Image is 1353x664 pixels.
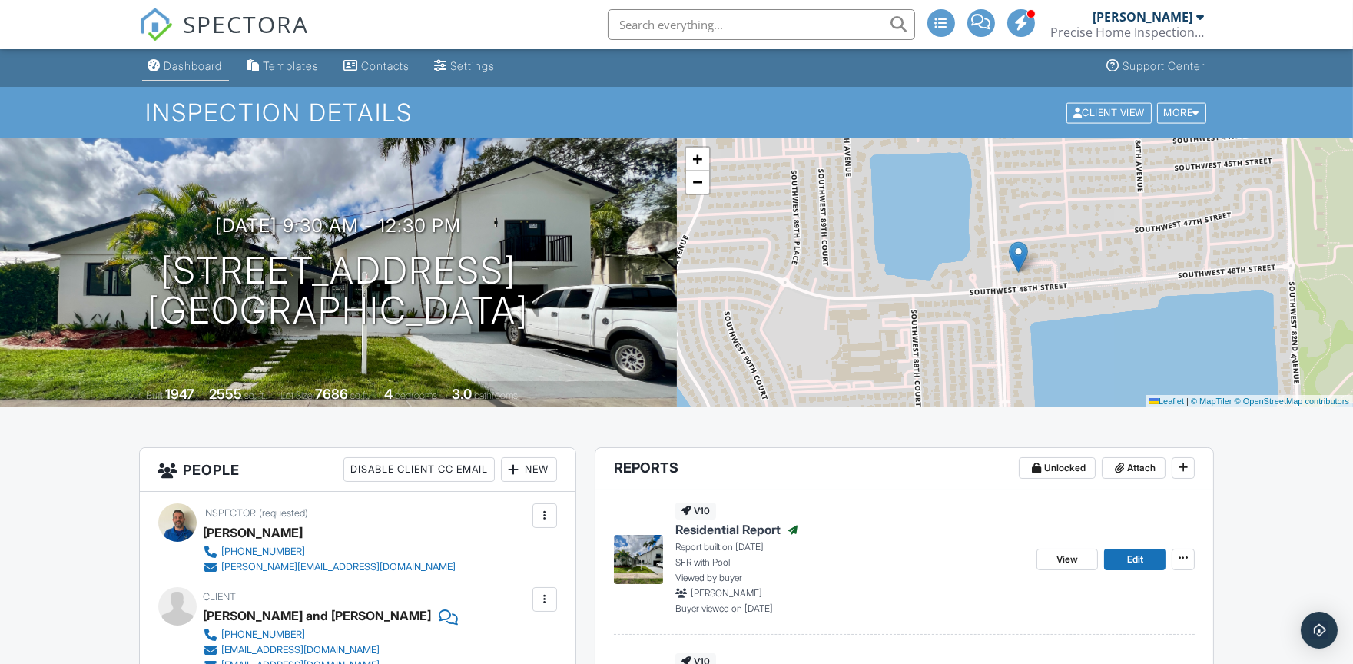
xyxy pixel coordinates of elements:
div: Contacts [362,59,410,72]
a: SPECTORA [139,21,310,53]
a: © OpenStreetMap contributors [1235,397,1349,406]
input: Search everything... [608,9,915,40]
h3: People [140,448,575,492]
a: Zoom out [686,171,709,194]
div: 1947 [165,386,194,402]
a: [PHONE_NUMBER] [204,627,446,642]
a: Dashboard [142,52,229,81]
img: The Best Home Inspection Software - Spectora [139,8,173,41]
h3: [DATE] 9:30 am - 12:30 pm [215,215,461,236]
span: + [692,149,702,168]
span: bedrooms [395,390,437,401]
span: sq.ft. [350,390,370,401]
a: Contacts [338,52,416,81]
a: Client View [1065,106,1156,118]
div: [PHONE_NUMBER] [222,629,306,641]
div: [PHONE_NUMBER] [222,546,306,558]
h1: Inspection Details [145,99,1208,126]
a: Zoom in [686,148,709,171]
div: Precise Home Inspection Services [1051,25,1205,40]
span: SPECTORA [184,8,310,40]
a: Templates [241,52,326,81]
a: [PERSON_NAME][EMAIL_ADDRESS][DOMAIN_NAME] [204,559,456,575]
div: New [501,457,557,482]
div: [PERSON_NAME] [1093,9,1193,25]
div: Templates [264,59,320,72]
a: [EMAIL_ADDRESS][DOMAIN_NAME] [204,642,446,658]
img: Marker [1009,241,1028,273]
div: More [1157,102,1207,123]
span: sq. ft. [244,390,266,401]
div: Dashboard [164,59,223,72]
a: Leaflet [1149,397,1184,406]
a: Support Center [1101,52,1212,81]
a: Settings [429,52,502,81]
a: [PHONE_NUMBER] [204,544,456,559]
div: Settings [451,59,496,72]
div: [EMAIL_ADDRESS][DOMAIN_NAME] [222,644,380,656]
span: Built [146,390,163,401]
h1: [STREET_ADDRESS] [GEOGRAPHIC_DATA] [148,251,529,332]
span: Client [204,591,237,603]
div: Disable Client CC Email [343,457,495,482]
div: [PERSON_NAME] [204,521,303,544]
div: 4 [384,386,393,402]
div: 2555 [209,386,242,402]
span: Lot Size [280,390,313,401]
div: 3.0 [452,386,472,402]
span: Inspector [204,507,257,519]
div: 7686 [315,386,348,402]
div: [PERSON_NAME][EMAIL_ADDRESS][DOMAIN_NAME] [222,561,456,573]
div: [PERSON_NAME] and [PERSON_NAME] [204,604,432,627]
div: Open Intercom Messenger [1301,612,1338,649]
span: | [1186,397,1189,406]
a: © MapTiler [1191,397,1232,406]
div: Support Center [1123,59,1205,72]
span: − [692,172,702,191]
span: bathrooms [474,390,518,401]
span: (requested) [260,507,309,519]
div: Client View [1066,102,1152,123]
